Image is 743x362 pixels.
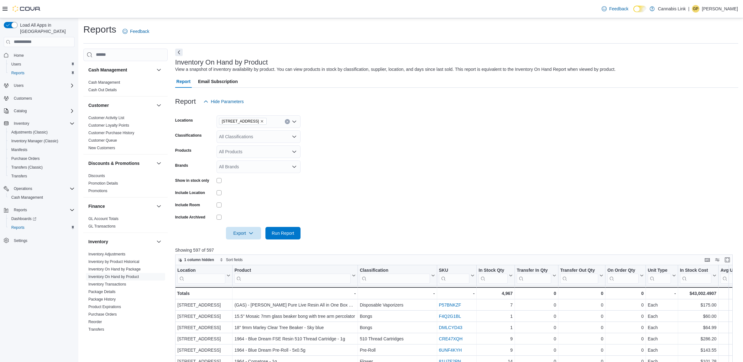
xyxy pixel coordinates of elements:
[1,236,77,245] button: Settings
[648,324,676,331] div: Each
[479,267,513,283] button: In Stock Qty
[226,257,243,262] span: Sort fields
[11,156,40,161] span: Purchase Orders
[88,305,121,309] a: Product Expirations
[560,324,603,331] div: 0
[11,216,36,221] span: Dashboards
[234,346,356,354] div: 1964 - Blue Dream Pre-Roll - 5x0.5g
[9,129,50,136] a: Adjustments (Classic)
[693,5,698,13] span: GP
[88,274,139,279] span: Inventory On Hand by Product
[88,130,134,135] span: Customer Purchase History
[155,102,163,109] button: Customer
[198,75,238,88] span: Email Subscription
[648,290,676,297] div: -
[88,252,125,256] a: Inventory Adjustments
[648,267,671,273] div: Unit Type
[560,301,603,309] div: 0
[234,324,356,331] div: 18" 9mm Marley Clear Tree Beaker - Sky blue
[88,260,139,264] a: Inventory by Product Historical
[714,256,721,264] button: Display options
[11,120,75,127] span: Inventory
[88,203,105,209] h3: Finance
[680,301,716,309] div: $175.00
[175,49,183,56] button: Next
[9,146,30,154] a: Manifests
[88,320,102,324] a: Reorder
[175,66,616,73] div: View a snapshot of inventory availability by product. You can view products in stock by classific...
[88,282,126,286] a: Inventory Transactions
[88,146,115,150] a: New Customers
[680,324,716,331] div: $64.99
[6,145,77,154] button: Manifests
[88,327,104,332] span: Transfers
[272,230,294,236] span: Run Report
[648,267,676,283] button: Unit Type
[479,290,513,297] div: 4,967
[88,160,139,166] h3: Discounts & Promotions
[88,239,108,245] h3: Inventory
[607,301,644,309] div: 0
[88,145,115,150] span: New Customers
[234,267,351,283] div: Product
[680,346,716,354] div: $143.55
[234,290,356,297] div: -
[517,312,556,320] div: 0
[9,137,75,145] span: Inventory Manager (Classic)
[88,181,118,186] a: Promotion Details
[88,80,120,85] a: Cash Management
[184,257,214,262] span: 1 column hidden
[11,185,75,192] span: Operations
[177,267,230,283] button: Location
[607,290,644,297] div: 0
[175,118,193,123] label: Locations
[88,297,116,302] span: Package History
[607,324,644,331] div: 0
[517,335,556,343] div: 0
[560,335,603,343] div: 0
[14,108,27,113] span: Catalog
[9,224,27,231] a: Reports
[11,185,35,192] button: Operations
[439,267,469,273] div: SKU
[1,81,77,90] button: Users
[6,60,77,69] button: Users
[9,137,61,145] a: Inventory Manager (Classic)
[88,312,117,317] a: Purchase Orders
[175,215,205,220] label: Include Archived
[177,346,230,354] div: [STREET_ADDRESS]
[6,214,77,223] a: Dashboards
[219,118,267,125] span: 390 Springbank Drive
[6,193,77,202] button: Cash Management
[688,5,689,13] p: |
[11,147,27,152] span: Manifests
[177,301,230,309] div: [STREET_ADDRESS]
[83,172,168,197] div: Discounts & Promotions
[9,194,45,201] a: Cash Management
[560,290,603,297] div: 0
[9,129,75,136] span: Adjustments (Classic)
[83,250,168,336] div: Inventory
[88,123,129,128] a: Customer Loyalty Points
[130,28,149,34] span: Feedback
[479,312,513,320] div: 1
[285,119,290,124] button: Clear input
[11,94,75,102] span: Customers
[9,172,29,180] a: Transfers
[1,206,77,214] button: Reports
[177,312,230,320] div: [STREET_ADDRESS]
[517,290,556,297] div: 0
[479,267,508,273] div: In Stock Qty
[155,66,163,74] button: Cash Management
[692,5,699,13] div: Gabriel Patino
[648,346,676,354] div: Each
[14,238,27,243] span: Settings
[680,312,716,320] div: $60.00
[479,267,508,283] div: In Stock Qty
[175,256,217,264] button: 1 column hidden
[83,114,168,154] div: Customer
[517,267,551,273] div: Transfer In Qty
